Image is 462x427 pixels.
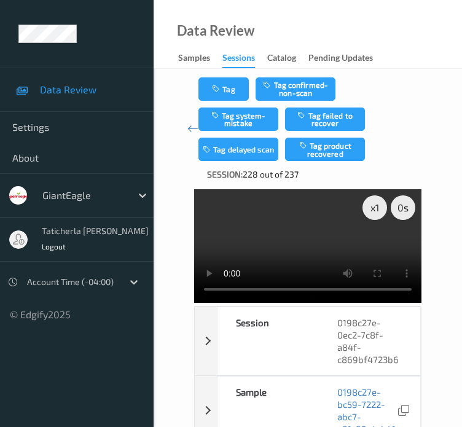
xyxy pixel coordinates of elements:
div: Data Review [177,25,254,37]
div: 0 s [391,195,415,220]
a: Samples [178,50,222,67]
button: Tag failed to recover [285,108,365,131]
a: Catalog [267,50,308,67]
div: Sessions [222,52,255,68]
a: Pending Updates [308,50,385,67]
button: Tag delayed scan [198,138,278,161]
a: Sessions [222,50,267,68]
div: Pending Updates [308,52,373,67]
div: 0198c27e-0ec2-7c8f-a84f-c869bf4723b6 [319,307,420,375]
span: Session: [207,168,243,181]
div: Session [217,307,319,375]
button: Tag [198,77,249,101]
button: Tag system-mistake [198,108,278,131]
div: Samples [178,52,210,67]
div: Session0198c27e-0ec2-7c8f-a84f-c869bf4723b6 [195,307,421,375]
button: Tag confirmed-non-scan [256,77,335,101]
button: Tag product recovered [285,138,365,161]
div: Catalog [267,52,296,67]
span: 228 out of 237 [243,168,299,181]
div: x 1 [362,195,387,220]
